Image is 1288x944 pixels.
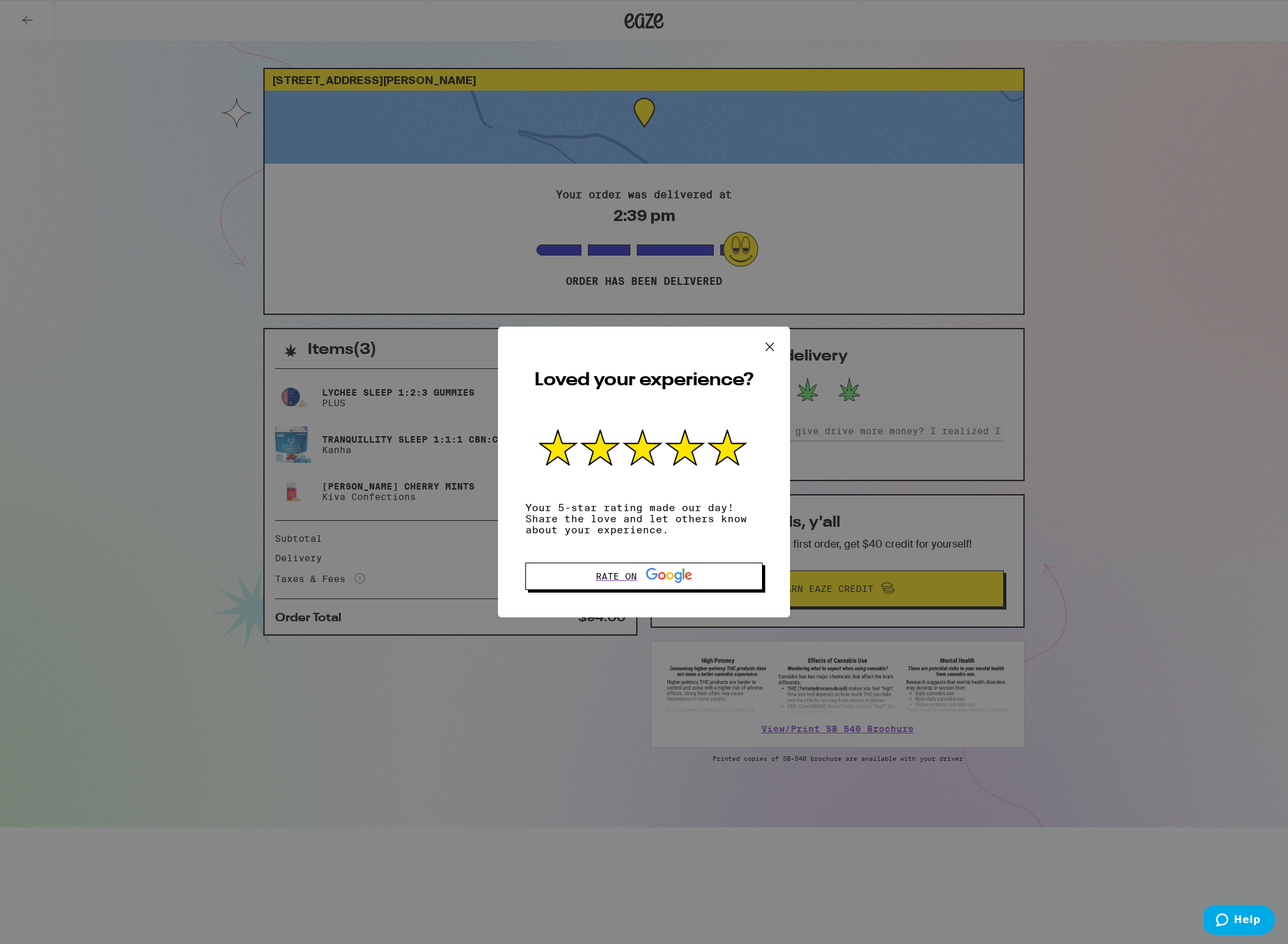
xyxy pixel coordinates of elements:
button: Rate on [525,563,763,590]
div: Rate on [596,568,692,585]
p: Your 5-star rating made our day! Share the love and let others know about your experience. [525,502,763,535]
h2: Loved your experience? [525,368,763,393]
iframe: Opens a widget where you can find more information [1204,905,1275,937]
